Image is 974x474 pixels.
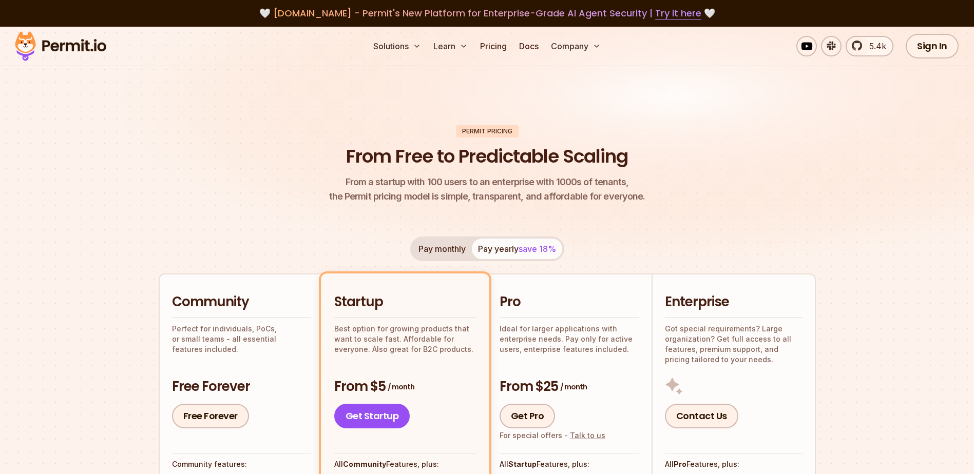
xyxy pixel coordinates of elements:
[334,324,476,354] p: Best option for growing products that want to scale fast. Affordable for everyone. Also great for...
[172,459,311,469] h4: Community features:
[334,404,410,428] a: Get Startup
[329,175,645,204] p: the Permit pricing model is simple, transparent, and affordable for everyone.
[334,378,476,396] h3: From $5
[429,36,472,56] button: Learn
[369,36,425,56] button: Solutions
[273,7,701,19] span: [DOMAIN_NAME] - Permit's New Platform for Enterprise-Grade AI Agent Security |
[343,460,386,468] strong: Community
[665,293,803,311] h2: Enterprise
[560,382,587,392] span: / month
[172,293,311,311] h2: Community
[412,239,472,259] button: Pay monthly
[515,36,543,56] a: Docs
[172,404,249,428] a: Free Forever
[329,175,645,189] span: From a startup with 100 users to an enterprise with 1000s of tenants,
[665,404,738,428] a: Contact Us
[500,293,639,311] h2: Pro
[25,6,949,21] div: 🤍 🤍
[508,460,537,468] strong: Startup
[334,459,476,469] h4: All Features, plus:
[334,293,476,311] h2: Startup
[665,324,803,365] p: Got special requirements? Large organization? Get full access to all features, premium support, a...
[863,40,886,52] span: 5.4k
[500,430,605,441] div: For special offers -
[476,36,511,56] a: Pricing
[172,324,311,354] p: Perfect for individuals, PoCs, or small teams - all essential features included.
[570,431,605,440] a: Talk to us
[906,34,959,58] a: Sign In
[500,324,639,354] p: Ideal for larger applications with enterprise needs. Pay only for active users, enterprise featur...
[547,36,605,56] button: Company
[172,378,311,396] h3: Free Forever
[456,125,519,137] div: Permit Pricing
[846,36,893,56] a: 5.4k
[674,460,686,468] strong: Pro
[665,459,803,469] h4: All Features, plus:
[655,7,701,20] a: Try it here
[500,404,556,428] a: Get Pro
[500,378,639,396] h3: From $25
[10,29,111,64] img: Permit logo
[346,144,628,169] h1: From Free to Predictable Scaling
[388,382,414,392] span: / month
[500,459,639,469] h4: All Features, plus:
